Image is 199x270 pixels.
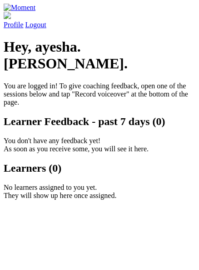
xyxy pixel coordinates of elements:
[4,12,11,19] img: default_avatar-b4e2223d03051bc43aaaccfb402a43260a3f17acc7fafc1603fdf008d6cba3c9.png
[4,12,195,29] a: Profile
[4,116,195,128] h2: Learner Feedback - past 7 days (0)
[4,82,195,106] p: You are logged in! To give coaching feedback, open one of the sessions below and tap "Record voic...
[25,21,46,29] a: Logout
[4,137,195,153] p: You don't have any feedback yet! As soon as you receive some, you will see it here.
[4,162,195,174] h2: Learners (0)
[4,4,35,12] img: Moment
[4,183,195,200] p: No learners assigned to you yet. They will show up here once assigned.
[4,39,195,72] h1: Hey, ayesha.[PERSON_NAME].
